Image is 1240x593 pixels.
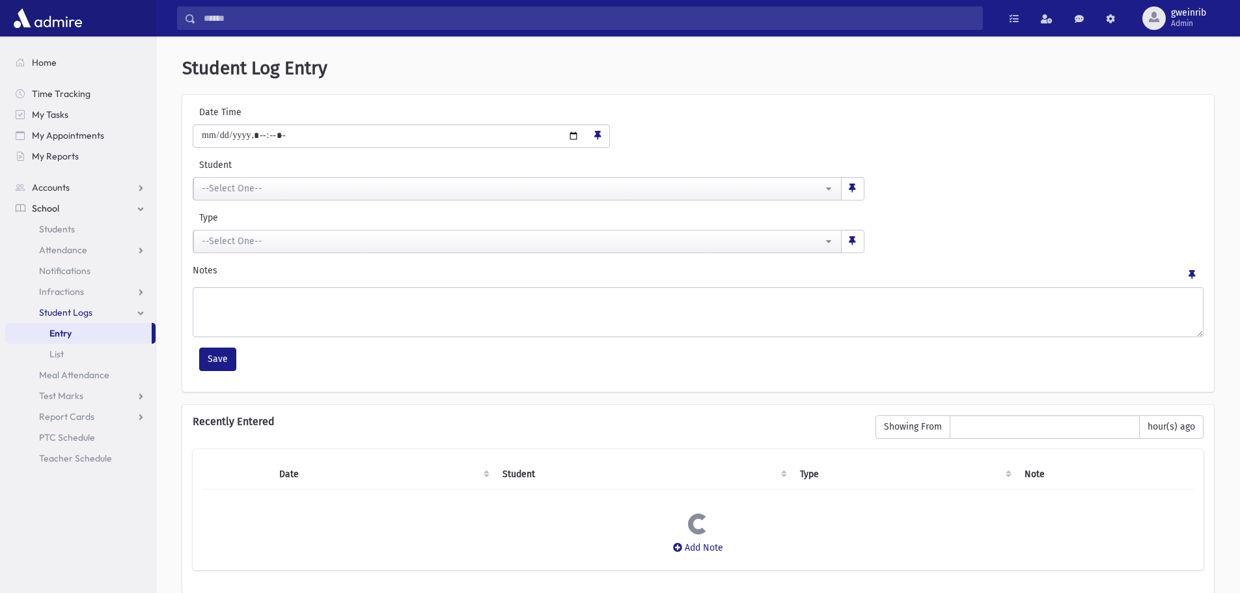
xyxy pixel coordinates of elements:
span: Accounts [32,182,70,193]
span: My Reports [32,150,79,162]
label: Date Time [193,105,366,119]
a: My Reports [5,146,156,167]
button: Save [199,348,236,371]
span: Time Tracking [32,88,90,100]
a: My Appointments [5,125,156,146]
a: Teacher Schedule [5,448,156,469]
label: Notes [193,264,217,282]
a: Students [5,219,156,240]
span: Admin [1171,18,1206,29]
a: Meal Attendance [5,365,156,385]
button: --Select One-- [193,177,842,200]
a: List [5,344,156,365]
span: Student Log Entry [182,57,327,79]
h6: Recently Entered [193,415,862,428]
span: Report Cards [39,411,94,422]
a: My Tasks [5,104,156,125]
div: --Select One-- [202,234,823,248]
label: Type [193,211,529,225]
span: gweinrib [1171,8,1206,18]
span: My Appointments [32,130,104,141]
button: --Select One-- [193,230,842,253]
a: Entry [5,323,152,344]
img: AdmirePro [10,5,85,31]
a: Test Marks [5,385,156,406]
span: PTC Schedule [39,432,95,443]
span: List [49,348,64,360]
div: --Select One-- [202,182,823,195]
th: Student [495,460,793,490]
span: Test Marks [39,390,83,402]
a: Accounts [5,177,156,198]
span: Showing From [875,415,950,439]
th: Note [1017,460,1193,490]
span: Student Logs [39,307,92,318]
a: Attendance [5,240,156,260]
a: PTC Schedule [5,427,156,448]
span: Meal Attendance [39,369,109,381]
span: Attendance [39,244,87,256]
span: hour(s) ago [1139,415,1204,439]
a: Time Tracking [5,83,156,104]
th: Date [271,460,495,490]
label: Student [193,158,641,172]
input: Search [196,7,982,30]
span: Entry [49,327,72,339]
a: Notifications [5,260,156,281]
a: Home [5,52,156,73]
a: School [5,198,156,219]
span: School [32,202,59,214]
th: Type [792,460,1017,490]
a: Report Cards [5,406,156,427]
a: Infractions [5,281,156,302]
span: Infractions [39,286,84,297]
a: Student Logs [5,302,156,323]
span: Notifications [39,265,90,277]
span: My Tasks [32,109,68,120]
span: Teacher Schedule [39,452,112,464]
button: Add Note [665,536,732,560]
span: Home [32,57,57,68]
span: Students [39,223,75,235]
